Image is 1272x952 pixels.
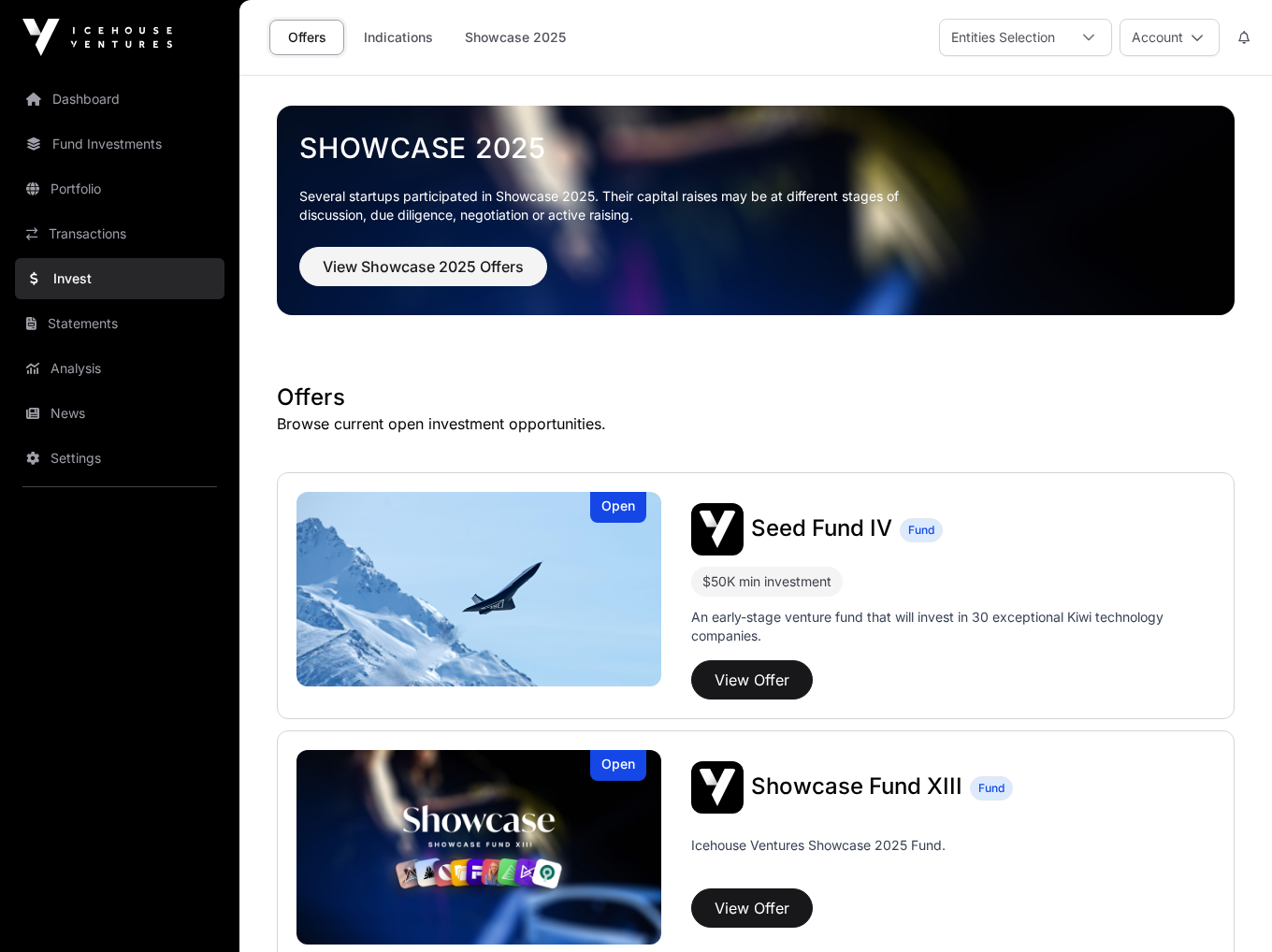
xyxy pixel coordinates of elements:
[277,412,1235,435] p: Browse current open investment opportunities.
[299,266,547,284] a: View Showcase 2025 Offers
[691,761,744,814] img: Showcase Fund XIII
[691,660,813,700] button: View Offer
[751,772,962,800] span: Showcase Fund XIII
[15,213,224,254] a: Transactions
[296,492,661,686] img: Seed Fund IV
[453,20,578,55] a: Showcase 2025
[940,20,1066,55] div: Entities Selection
[751,775,962,800] a: Showcase Fund XIII
[15,348,224,389] a: Analysis
[299,187,928,224] p: Several startups participated in Showcase 2025. Their capital raises may be at different stages o...
[296,750,661,945] img: Showcase Fund XIII
[15,79,224,120] a: Dashboard
[691,836,946,855] p: Icehouse Ventures Showcase 2025 Fund.
[15,123,224,165] a: Fund Investments
[691,888,813,928] button: View Offer
[277,382,1235,412] h1: Offers
[590,750,646,781] div: Open
[15,393,224,434] a: News
[15,168,224,209] a: Portfolio
[691,608,1215,645] p: An early-stage venture fund that will invest in 30 exceptional Kiwi technology companies.
[15,303,224,344] a: Statements
[269,20,344,55] a: Offers
[299,247,547,286] button: View Showcase 2025 Offers
[751,514,892,541] span: Seed Fund IV
[691,567,843,597] div: $50K min investment
[702,570,831,593] div: $50K min investment
[296,750,661,945] a: Showcase Fund XIIIOpen
[352,20,445,55] a: Indications
[15,258,224,299] a: Invest
[1178,862,1272,952] iframe: Chat Widget
[590,492,646,523] div: Open
[751,517,892,541] a: Seed Fund IV
[299,131,1212,165] a: Showcase 2025
[22,19,172,56] img: Icehouse Ventures Logo
[296,492,661,686] a: Seed Fund IVOpen
[691,503,744,555] img: Seed Fund IV
[15,438,224,479] a: Settings
[978,781,1005,796] span: Fund
[323,255,524,278] span: View Showcase 2025 Offers
[277,106,1235,315] img: Showcase 2025
[1120,19,1220,56] button: Account
[908,523,934,538] span: Fund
